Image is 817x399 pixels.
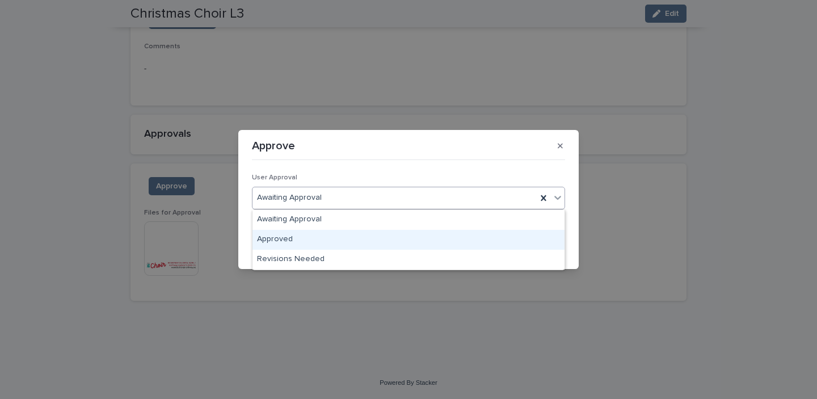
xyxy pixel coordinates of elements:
[252,210,565,230] div: Awaiting Approval
[252,139,295,153] p: Approve
[252,174,297,181] span: User Approval
[257,192,322,204] span: Awaiting Approval
[252,230,565,250] div: Approved
[252,250,565,270] div: Revisions Needed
